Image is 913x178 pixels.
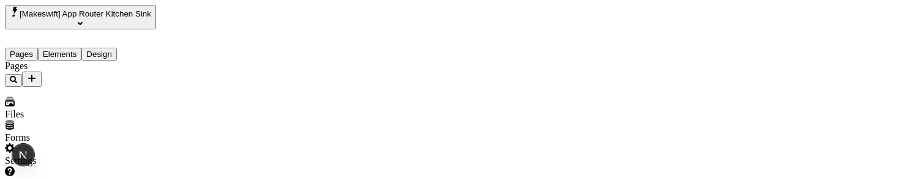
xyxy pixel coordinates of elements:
button: Elements [38,48,82,61]
button: Add new [22,72,42,87]
div: Files [5,109,174,120]
div: Forms [5,132,174,143]
span: [Makeswift] App Router Kitchen Sink [20,9,151,18]
div: Pages [5,61,174,72]
button: Select site [5,5,156,29]
button: Design [81,48,117,61]
div: Settings [5,155,174,166]
button: Pages [5,48,38,61]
